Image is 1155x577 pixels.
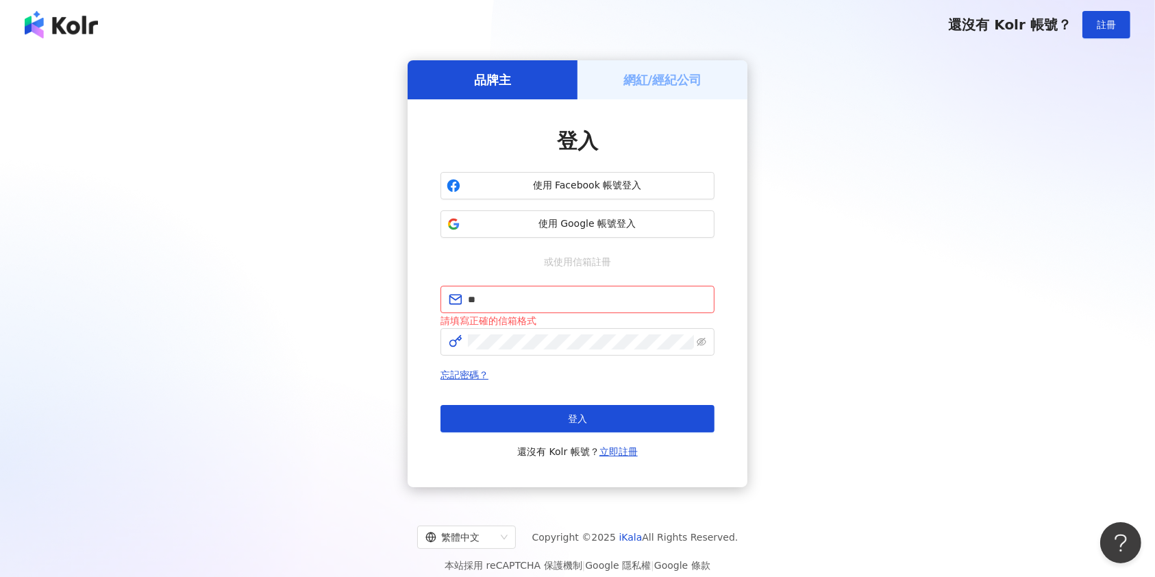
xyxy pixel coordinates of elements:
span: | [582,560,586,571]
span: 登入 [568,413,587,424]
span: 使用 Google 帳號登入 [466,217,708,231]
a: 立即註冊 [599,446,638,457]
iframe: Help Scout Beacon - Open [1100,522,1141,563]
h5: 品牌主 [474,71,511,88]
span: 還沒有 Kolr 帳號？ [948,16,1071,33]
button: 使用 Google 帳號登入 [440,210,715,238]
span: 登入 [557,129,598,153]
span: 還沒有 Kolr 帳號？ [517,443,638,460]
div: 繁體中文 [425,526,495,548]
button: 註冊 [1082,11,1130,38]
button: 使用 Facebook 帳號登入 [440,172,715,199]
a: Google 條款 [654,560,710,571]
button: 登入 [440,405,715,432]
a: Google 隱私權 [585,560,651,571]
img: logo [25,11,98,38]
div: 請填寫正確的信箱格式 [440,313,715,328]
a: 忘記密碼？ [440,369,488,380]
span: 註冊 [1097,19,1116,30]
span: 使用 Facebook 帳號登入 [466,179,708,193]
a: iKala [619,532,643,543]
span: eye-invisible [697,337,706,347]
span: 或使用信箱註冊 [534,254,621,269]
span: | [651,560,654,571]
span: 本站採用 reCAPTCHA 保護機制 [445,557,710,574]
span: Copyright © 2025 All Rights Reserved. [532,529,738,545]
h5: 網紅/經紀公司 [623,71,702,88]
